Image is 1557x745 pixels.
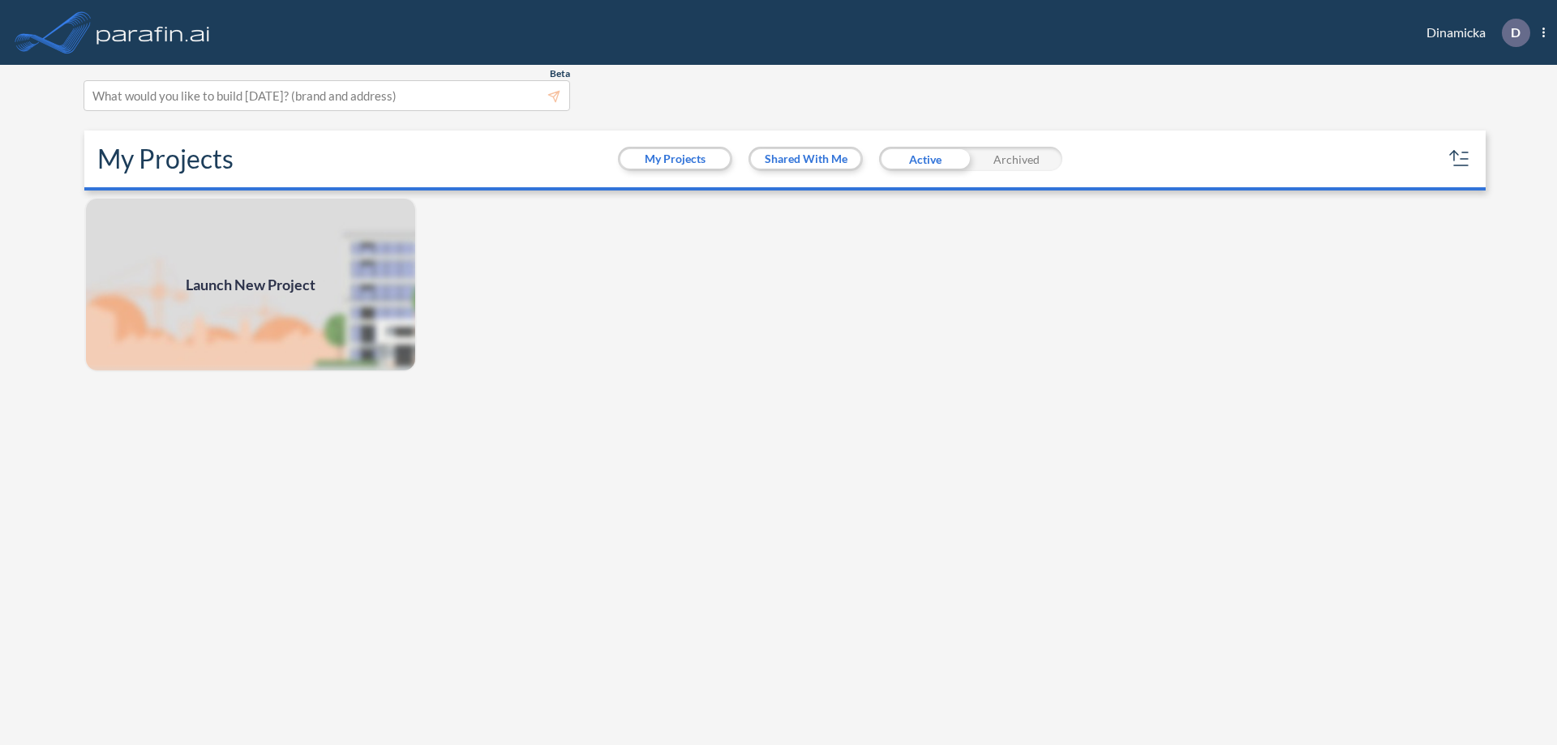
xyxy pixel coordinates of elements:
[879,147,971,171] div: Active
[751,149,860,169] button: Shared With Me
[97,143,234,174] h2: My Projects
[93,16,213,49] img: logo
[620,149,730,169] button: My Projects
[971,147,1062,171] div: Archived
[550,67,570,80] span: Beta
[186,274,315,296] span: Launch New Project
[1402,19,1545,47] div: Dinamicka
[1511,25,1521,40] p: D
[84,197,417,372] a: Launch New Project
[84,197,417,372] img: add
[1447,146,1473,172] button: sort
